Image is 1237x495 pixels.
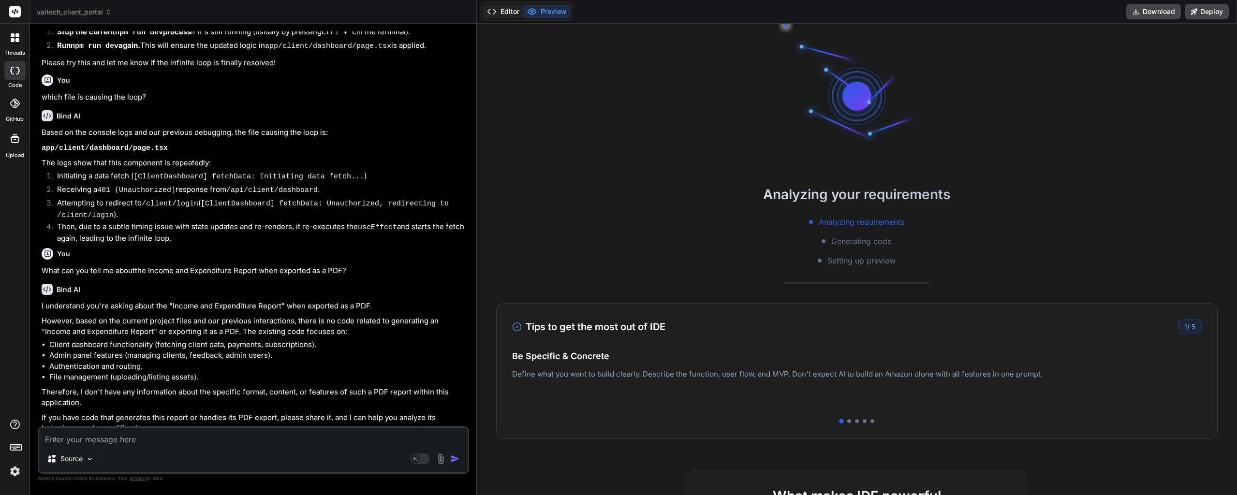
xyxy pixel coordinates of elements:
p: Based on the console logs and our previous debugging, the file causing the loop is: [42,127,467,138]
p: Source [60,454,83,464]
code: useEffect [358,223,397,232]
p: If you have code that generates this report or handles its PDF export, please share it, and I can... [42,412,467,434]
img: settings [7,463,23,480]
li: File management (uploading/listing assets). [49,372,467,383]
label: Upload [6,151,24,160]
p: which file is causing the loop? [42,92,467,103]
button: Deploy [1185,4,1229,19]
li: Attempting to redirect to ( ). [49,198,467,221]
strong: Stop the current process [57,27,191,36]
span: Analyzing requirements [819,216,904,228]
img: attachment [435,453,446,465]
p: I understand you're asking about the "Income and Expenditure Report" when exported as a PDF. [42,301,467,312]
span: 5 [1192,322,1195,331]
label: threads [4,49,25,57]
code: [ClientDashboard] fetchData: Unauthorized, redirecting to /client/login [57,200,449,220]
h2: Analyzing your requirements [477,184,1237,204]
h6: You [57,75,70,85]
code: [ClientDashboard] fetchData: Initiating data fetch... [133,173,364,181]
code: npm run dev [71,42,118,50]
p: However, based on the current project files and our previous interactions, there is no code relat... [42,316,467,337]
li: Then, due to a subtle timing issue with state updates and re-renders, it re-executes the and star... [49,221,467,244]
button: Preview [523,5,571,18]
li: Authentication and routing. [49,361,467,372]
span: Setting up preview [827,255,896,266]
button: Download [1126,4,1181,19]
p: The logs show that this component is repeatedly: [42,158,467,169]
h6: You [57,249,70,259]
span: vaitech_client_portal [37,7,112,17]
h4: Be Specific & Concrete [512,349,1202,363]
label: code [8,81,22,89]
code: npm run dev [115,29,163,37]
code: /client/login [142,200,198,208]
div: / [1178,319,1202,334]
li: Client dashboard functionality (fetching client data, payments, subscriptions). [49,339,467,350]
code: Ctrl + C [322,29,356,37]
li: Admin panel features (managing clients, feedback, admin users). [49,350,467,361]
code: /api/client/dashboard [226,186,318,194]
strong: Run again. [57,41,140,50]
li: Receiving a response from . [49,184,467,198]
p: Therefore, I don't have any information about the specific format, content, or features of such a... [42,387,467,408]
code: 401 (Unauthorized) [97,186,176,194]
h6: Bind AI [57,285,80,294]
li: This will ensure the updated logic in is applied. [49,40,467,54]
code: app/client/dashboard/page.tsx [42,144,168,152]
code: app/client/dashboard/page.tsx [265,42,391,50]
img: Pick Models [86,455,94,463]
li: Initiating a data fetch ( ) [49,171,467,184]
label: GitHub [6,115,24,123]
button: Editor [483,5,523,18]
p: What can you tell me aboutthe Income and Expenditure Report when exported as a PDF? [42,265,467,277]
img: icon [450,454,460,464]
span: 1 [1184,322,1187,331]
span: Generating code [831,235,892,247]
li: if it's still running (usually by pressing in the terminal). [49,27,467,40]
h6: Bind AI [57,111,80,121]
h3: Tips to get the most out of IDE [512,320,665,334]
p: Please try this and let me know if the infinite loop is finally resolved! [42,58,467,69]
span: privacy [130,475,147,481]
p: Always double-check its answers. Your in Bind [38,474,469,483]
